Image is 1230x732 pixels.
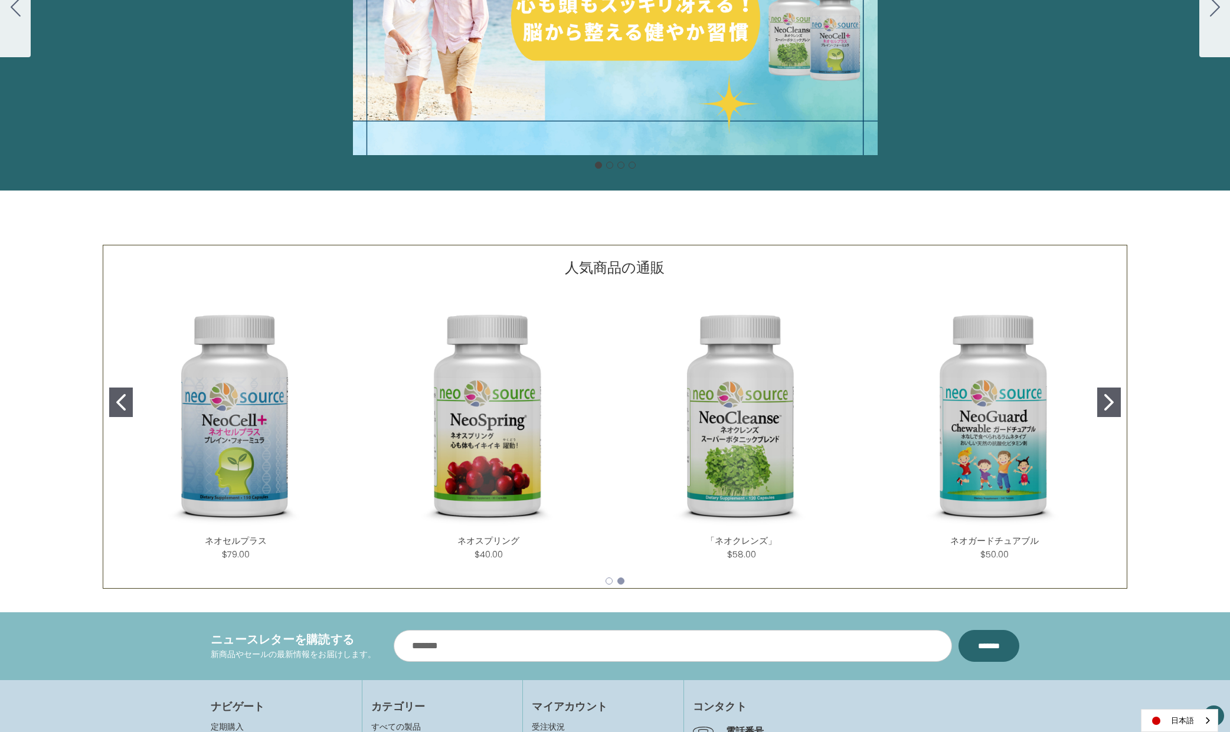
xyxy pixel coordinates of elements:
[371,698,513,714] h4: カテゴリー
[457,534,519,547] a: ネオスプリング
[1141,709,1218,732] div: Language
[615,290,868,570] div: NeoCleanse
[624,300,859,534] img: 「ネオクレンズ」
[362,290,616,570] div: NeoSpring
[1141,710,1218,731] a: 日本語
[205,534,267,547] a: ネオセルプラス
[980,547,1009,561] div: $50.00
[1141,709,1218,732] aside: Language selected: 日本語
[565,257,665,278] p: 人気商品の通販
[950,534,1039,547] a: ネオガードチュアブル
[727,547,756,561] div: $58.00
[119,300,353,534] img: ネオセルプラス
[606,577,613,585] button: Go to slide 1
[706,534,777,547] a: 「ネオクレンズ」
[595,162,602,169] button: Go to slide 1
[211,698,353,714] h4: ナビゲート
[868,290,1121,570] div: NeoGuard Chewable
[693,698,1019,714] h4: コンタクト
[109,290,362,570] div: NeoCell Plus
[109,388,133,417] button: Go to slide 1
[475,547,503,561] div: $40.00
[211,648,376,661] p: 新商品やセールの最新情報をお届けします。
[606,162,613,169] button: Go to slide 2
[211,631,376,648] h4: ニュースレターを購読する
[372,300,606,534] img: ネオスプリング
[1097,388,1121,417] button: Go to slide 2
[532,698,674,714] h4: マイアカウント
[617,577,624,585] button: Go to slide 2
[878,300,1112,534] img: ネオガードチュアブル
[629,162,636,169] button: Go to slide 4
[222,547,250,561] div: $79.00
[617,162,624,169] button: Go to slide 3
